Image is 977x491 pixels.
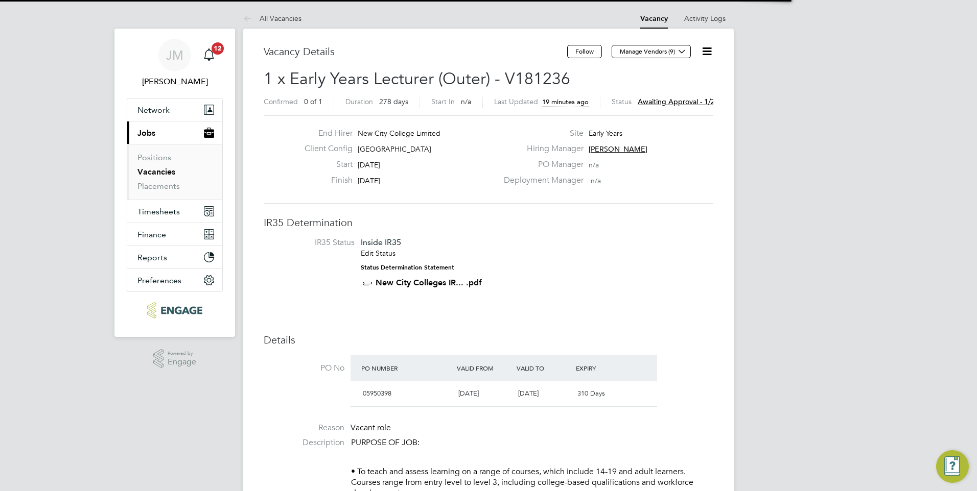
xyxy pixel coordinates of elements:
[212,42,224,55] span: 12
[494,97,538,106] label: Last Updated
[137,153,171,162] a: Positions
[498,128,584,139] label: Site
[363,389,391,398] span: 05950398
[274,237,355,248] label: IR35 Status
[577,389,605,398] span: 310 Days
[296,128,353,139] label: End Hirer
[351,437,713,448] p: PURPOSE OF JOB:
[498,175,584,186] label: Deployment Manager
[431,97,455,106] label: Start In
[137,276,181,285] span: Preferences
[166,48,183,62] span: JM
[137,128,155,138] span: Jobs
[127,144,222,200] div: Jobs
[361,264,454,271] strong: Status Determination Statement
[127,269,222,291] button: Preferences
[358,176,380,185] span: [DATE]
[127,246,222,268] button: Reports
[498,159,584,170] label: PO Manager
[514,359,574,377] div: Valid To
[264,363,344,374] label: PO No
[573,359,633,377] div: Expiry
[137,167,175,177] a: Vacancies
[454,359,514,377] div: Valid From
[127,99,222,121] button: Network
[127,200,222,223] button: Timesheets
[640,14,668,23] a: Vacancy
[127,76,223,88] span: Jacqueline Mitchell
[358,129,440,138] span: New City College Limited
[567,45,602,58] button: Follow
[137,105,170,115] span: Network
[127,121,222,144] button: Jobs
[351,423,391,433] span: Vacant role
[296,175,353,186] label: Finish
[264,423,344,433] label: Reason
[498,143,584,154] label: Hiring Manager
[304,97,322,106] span: 0 of 1
[296,159,353,170] label: Start
[358,160,380,169] span: [DATE]
[591,176,601,185] span: n/a
[361,249,396,258] a: Edit Status
[127,223,222,245] button: Finance
[518,389,539,398] span: [DATE]
[264,333,713,347] h3: Details
[168,349,196,358] span: Powered by
[589,144,647,154] span: [PERSON_NAME]
[376,278,482,287] a: New City Colleges IR... .pdf
[264,97,298,106] label: Confirmed
[379,97,408,106] span: 278 days
[137,230,166,239] span: Finance
[153,349,197,369] a: Powered byEngage
[114,29,235,337] nav: Main navigation
[612,45,691,58] button: Manage Vendors (9)
[638,97,715,106] span: Awaiting approval - 1/2
[542,97,589,106] span: 19 minutes ago
[147,302,202,318] img: ncclondon-logo-retina.png
[264,437,344,448] label: Description
[936,450,969,483] button: Engage Resource Center
[296,143,353,154] label: Client Config
[168,358,196,366] span: Engage
[361,237,401,247] span: Inside IR35
[243,14,301,23] a: All Vacancies
[264,69,570,89] span: 1 x Early Years Lecturer (Outer) - V181236
[264,45,567,58] h3: Vacancy Details
[589,160,599,169] span: n/a
[137,253,167,262] span: Reports
[264,216,713,229] h3: IR35 Determination
[345,97,373,106] label: Duration
[612,97,632,106] label: Status
[199,39,219,71] a: 12
[127,302,223,318] a: Go to home page
[127,39,223,88] a: JM[PERSON_NAME]
[137,207,180,216] span: Timesheets
[137,181,180,191] a: Placements
[589,129,622,138] span: Early Years
[684,14,726,23] a: Activity Logs
[359,359,454,377] div: PO Number
[358,144,431,154] span: [GEOGRAPHIC_DATA]
[461,97,471,106] span: n/a
[458,389,479,398] span: [DATE]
